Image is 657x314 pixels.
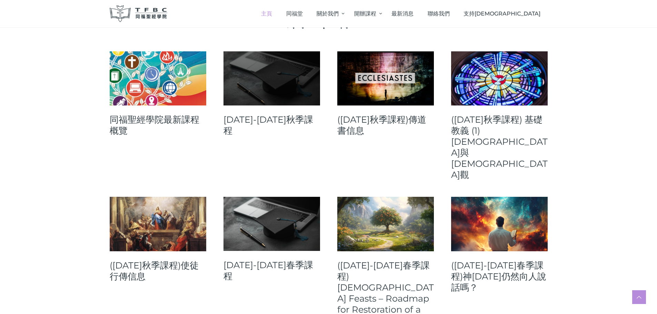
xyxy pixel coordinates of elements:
span: 同福堂 [286,10,303,17]
span: 關於我們 [317,10,339,17]
span: 最新消息 [391,10,414,17]
a: Scroll to top [632,290,646,304]
a: 同福聖經學院最新課程概覽 [110,114,206,136]
a: 開辦課程 [347,3,384,24]
a: [DATE]-[DATE]春季課程 [223,260,320,282]
a: ([DATE]-[DATE]春季課程)神[DATE]仍然向人說話嗎？ [451,260,548,293]
a: [DATE]-[DATE]秋季課程 [223,114,320,136]
a: ([DATE]秋季課程)傳道書信息 [337,114,434,136]
a: 同福堂 [279,3,310,24]
span: 支持[DEMOGRAPHIC_DATA] [464,10,540,17]
a: 支持[DEMOGRAPHIC_DATA] [457,3,548,24]
a: ([DATE]秋季課程)使徒行傳信息 [110,260,206,282]
a: ([DATE]秋季課程) 基礎教義 (1) [DEMOGRAPHIC_DATA]與[DEMOGRAPHIC_DATA]觀 [451,114,548,180]
a: 主頁 [254,3,279,24]
span: 開辦課程 [354,10,376,17]
img: 同福聖經學院 TFBC [110,5,168,22]
a: 聯絡我們 [420,3,457,24]
span: 主頁 [261,10,272,17]
a: 關於我們 [310,3,347,24]
a: 最新消息 [385,3,421,24]
span: 聯絡我們 [428,10,450,17]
